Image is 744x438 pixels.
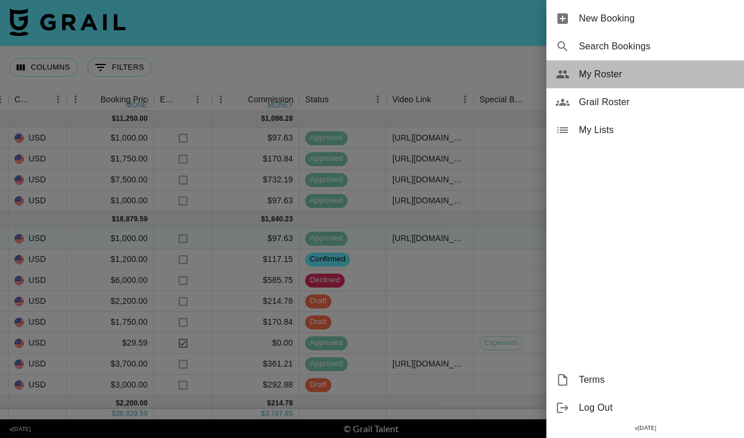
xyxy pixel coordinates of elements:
div: v [DATE] [546,422,744,434]
span: Search Bookings [579,40,735,53]
div: My Lists [546,116,744,144]
div: Search Bookings [546,33,744,60]
div: Grail Roster [546,88,744,116]
div: My Roster [546,60,744,88]
span: My Lists [579,123,735,137]
span: New Booking [579,12,735,26]
span: Log Out [579,401,735,415]
span: Grail Roster [579,95,735,109]
span: My Roster [579,67,735,81]
div: New Booking [546,5,744,33]
span: Terms [579,373,735,387]
div: Log Out [546,394,744,422]
div: Terms [546,366,744,394]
